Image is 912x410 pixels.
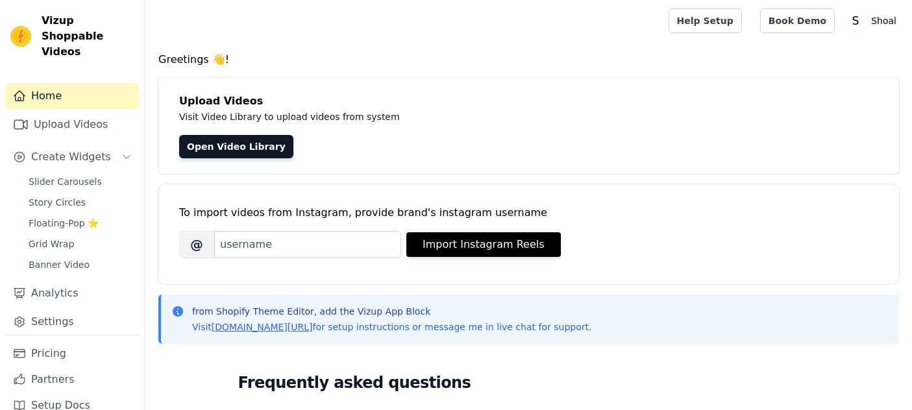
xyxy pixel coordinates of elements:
[21,214,140,232] a: Floating-Pop ⭐
[21,173,140,191] a: Slider Carousels
[669,8,742,33] a: Help Setup
[10,26,31,47] img: Vizup
[179,135,293,158] a: Open Video Library
[5,112,140,138] a: Upload Videos
[5,367,140,392] a: Partners
[5,144,140,170] button: Create Widgets
[5,280,140,306] a: Analytics
[192,305,591,318] p: from Shopify Theme Editor, add the Vizup App Block
[21,235,140,253] a: Grid Wrap
[852,14,859,27] text: S
[179,109,761,125] p: Visit Video Library to upload videos from system
[179,93,878,109] h4: Upload Videos
[5,83,140,109] a: Home
[5,341,140,367] a: Pricing
[845,9,902,32] button: S Shoal
[29,237,74,250] span: Grid Wrap
[179,231,214,258] span: @
[212,322,313,332] a: [DOMAIN_NAME][URL]
[31,149,111,165] span: Create Widgets
[29,258,90,271] span: Banner Video
[29,196,86,209] span: Story Circles
[158,52,899,67] h4: Greetings 👋!
[238,370,820,396] h2: Frequently asked questions
[192,320,591,333] p: Visit for setup instructions or message me in live chat for support.
[5,309,140,335] a: Settings
[179,205,878,221] div: To import videos from Instagram, provide brand's instagram username
[29,175,102,188] span: Slider Carousels
[760,8,835,33] a: Book Demo
[406,232,561,257] button: Import Instagram Reels
[21,256,140,274] a: Banner Video
[21,193,140,211] a: Story Circles
[42,13,134,60] span: Vizup Shoppable Videos
[29,217,99,230] span: Floating-Pop ⭐
[214,231,401,258] input: username
[866,9,902,32] p: Shoal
